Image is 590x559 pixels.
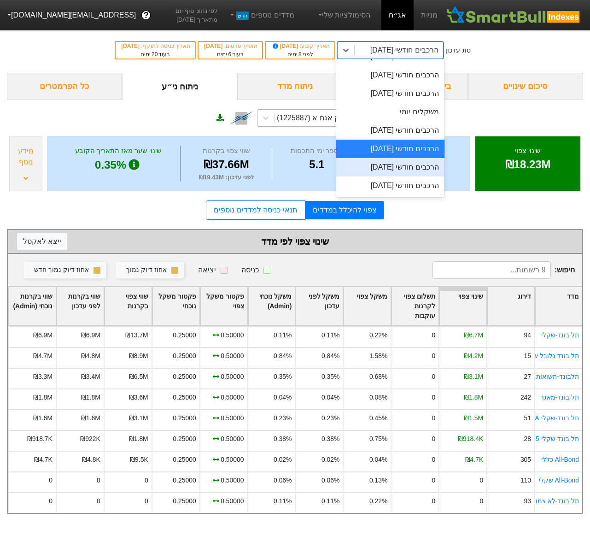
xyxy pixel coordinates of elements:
div: 0.45% [369,413,387,423]
a: תל בונד-שקלי A [535,414,579,422]
div: כל הפרמטרים [7,73,122,100]
div: 94 [524,330,531,340]
div: תאריך פרסום : [203,42,257,50]
div: Toggle SortBy [439,287,486,325]
a: צפוי להיכלל במדדים [305,201,384,219]
div: 0 [432,476,436,485]
div: 0 [145,476,148,485]
div: ₪4.7M [33,351,53,361]
div: לפני עדכון : ₪19.43M [183,173,269,182]
div: 0.23% [274,413,292,423]
div: 0 [432,393,436,402]
div: ₪1.5M [464,413,483,423]
button: אחוז דיוק נמוך [116,262,184,278]
a: תל בונד-שקלי [541,331,579,339]
div: ₪3.4M [81,372,100,382]
div: הרכבים חודשי [DATE] [370,45,438,56]
div: ₪922K [80,434,100,444]
div: הרכבים חודשי [DATE] [336,195,444,213]
div: 28 [524,434,531,444]
span: [DATE] [121,43,141,49]
div: 0.04% [274,393,292,402]
span: [DATE] [204,43,224,49]
div: ₪8.9M [129,351,148,361]
a: תנאי כניסה למדדים נוספים [206,200,305,220]
div: הרכבים חודשי [DATE] [336,158,444,177]
div: ₪3.1M [129,413,148,423]
div: ₪6.5M [129,372,148,382]
div: מספר ימי התכסות [275,146,359,156]
div: אמריקן אק אגח א (1225887) [277,112,370,124]
div: 93 [524,496,531,506]
div: סוג עדכון [445,46,471,55]
div: 0 [432,434,436,444]
div: אחוז דיוק נמוך חדש [34,265,89,275]
div: ₪4.8M [81,351,100,361]
div: Toggle SortBy [535,287,582,325]
div: 0.50000 [221,393,244,402]
div: Toggle SortBy [57,287,104,325]
div: 0 [432,496,436,506]
div: סיכום שינויים [468,73,583,100]
div: 0.22% [369,496,387,506]
div: הרכבים חודשי [DATE] [336,177,444,195]
div: ₪918.4K [458,434,483,444]
a: הסימולציות שלי [313,6,374,24]
div: ₪6.9M [81,330,100,340]
div: 0 [145,496,148,506]
div: 0.75% [369,434,387,444]
div: 0.68% [369,372,387,382]
img: tase link [229,106,253,130]
div: ₪3.6M [129,393,148,402]
div: 15 [524,351,531,361]
div: מידע נוסף [12,146,40,168]
span: ? [144,9,149,22]
div: 0.25000 [173,434,196,444]
div: 27 [524,372,531,382]
div: 0 [432,455,436,465]
div: 0 [432,413,436,423]
div: Toggle SortBy [105,287,152,325]
div: ₪918.7K [27,434,53,444]
div: לפני ימים [270,50,330,59]
div: הרכבים חודשי [DATE] [336,66,444,84]
a: All-Bond שקלי [539,477,579,484]
div: ₪6.7M [464,330,483,340]
div: Toggle SortBy [391,287,438,325]
button: אחוז דיוק נמוך חדש [23,262,106,278]
button: ייצא לאקסל [17,233,67,250]
div: ₪1.8M [33,393,53,402]
div: 0.11% [321,330,339,340]
div: 0.25000 [173,476,196,485]
div: 0 [479,496,483,506]
div: 0.25000 [173,455,196,465]
div: 0.13% [369,476,387,485]
span: 6 [228,51,231,58]
div: 0.50000 [221,455,244,465]
div: 0 [432,330,436,340]
span: 8 [298,51,302,58]
div: ₪3.3M [33,372,53,382]
a: All-Bond כללי [541,456,579,463]
a: תל בונד גלובל שקלי [524,352,579,359]
div: 242 [520,393,531,402]
div: ₪13.7M [125,330,148,340]
div: 110 [520,476,531,485]
div: ₪4.7K [465,455,484,465]
div: Toggle SortBy [344,287,391,325]
div: 0.25000 [173,496,196,506]
div: Toggle SortBy [9,287,56,325]
div: 0.23% [321,413,339,423]
div: אחוז דיוק נמוך [126,265,167,275]
a: תלבונד-תשואות שקלי [520,373,579,380]
div: הרכבים חודשי [DATE] [336,140,444,158]
span: [DATE] [271,43,300,49]
div: ₪1.8M [129,434,148,444]
div: 5.1 [275,156,359,173]
div: 0.84% [274,351,292,361]
div: 0.25000 [173,330,196,340]
div: יציאה [198,265,216,276]
div: 0.50000 [221,351,244,361]
div: 0 [479,476,483,485]
div: 0.50000 [221,330,244,340]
